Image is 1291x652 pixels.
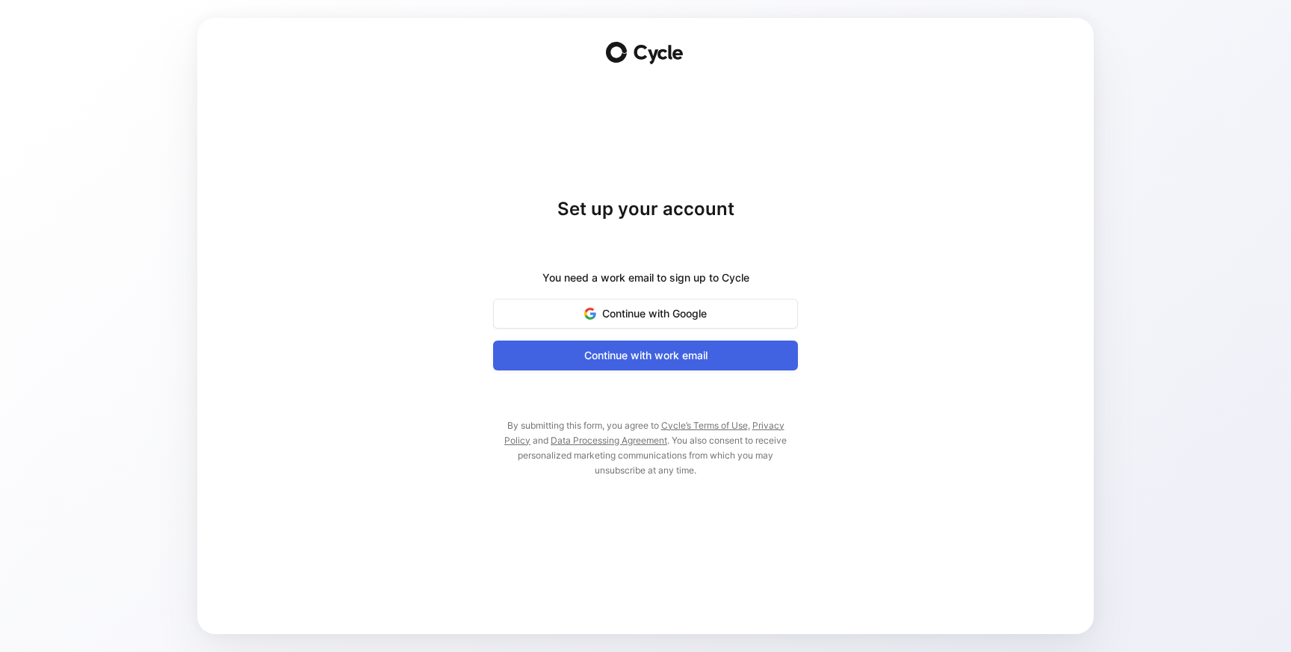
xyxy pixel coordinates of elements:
[504,420,784,446] a: Privacy Policy
[512,305,779,323] span: Continue with Google
[661,420,748,431] a: Cycle’s Terms of Use
[493,341,798,370] button: Continue with work email
[493,418,798,478] p: By submitting this form, you agree to , and . You also consent to receive personalized marketing ...
[493,197,798,221] h1: Set up your account
[512,347,779,364] span: Continue with work email
[551,435,667,446] a: Data Processing Agreement
[542,269,749,287] div: You need a work email to sign up to Cycle
[493,299,798,329] button: Continue with Google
